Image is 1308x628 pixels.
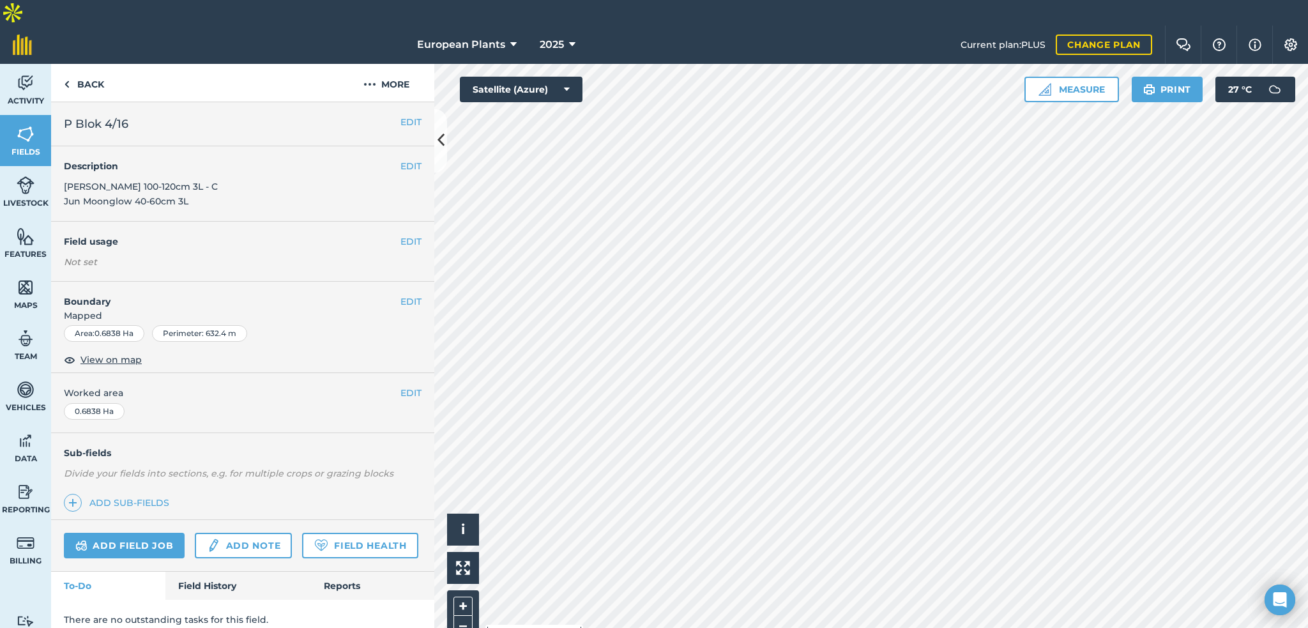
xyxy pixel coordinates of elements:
[64,613,422,627] p: There are no outstanding tasks for this field.
[17,615,34,627] img: svg+xml;base64,PD94bWwgdmVyc2lvbj0iMS4wIiBlbmNvZGluZz0idXRmLTgiPz4KPCEtLSBHZW5lcmF0b3I6IEFkb2JlIE...
[152,325,247,342] div: Perimeter : 632.4 m
[1228,77,1252,102] span: 27 ° C
[17,482,34,502] img: svg+xml;base64,PD94bWwgdmVyc2lvbj0iMS4wIiBlbmNvZGluZz0idXRmLTgiPz4KPCEtLSBHZW5lcmF0b3I6IEFkb2JlIE...
[17,431,34,450] img: svg+xml;base64,PD94bWwgdmVyc2lvbj0iMS4wIiBlbmNvZGluZz0idXRmLTgiPz4KPCEtLSBHZW5lcmF0b3I6IEFkb2JlIE...
[1176,38,1191,51] img: Two speech bubbles overlapping with the left bubble in the forefront
[64,234,400,249] h4: Field usage
[64,533,185,558] a: Add field job
[64,115,128,133] span: P Blok 4/16
[195,533,292,558] a: Add note
[64,77,70,92] img: svg+xml;base64,PHN2ZyB4bWxucz0iaHR0cDovL3d3dy53My5vcmcvMjAwMC9zdmciIHdpZHRoPSI5IiBoZWlnaHQ9IjI0Ii...
[13,34,32,55] img: fieldmargin Logo
[51,64,117,102] a: Back
[447,514,479,546] button: i
[400,159,422,173] button: EDIT
[461,521,465,537] span: i
[400,234,422,249] button: EDIT
[165,572,310,600] a: Field History
[64,494,174,512] a: Add sub-fields
[1038,83,1051,96] img: Ruler icon
[1262,77,1288,102] img: svg+xml;base64,PD94bWwgdmVyc2lvbj0iMS4wIiBlbmNvZGluZz0idXRmLTgiPz4KPCEtLSBHZW5lcmF0b3I6IEFkb2JlIE...
[17,176,34,195] img: svg+xml;base64,PD94bWwgdmVyc2lvbj0iMS4wIiBlbmNvZGluZz0idXRmLTgiPz4KPCEtLSBHZW5lcmF0b3I6IEFkb2JlIE...
[400,386,422,400] button: EDIT
[64,468,393,479] em: Divide your fields into sections, e.g. for multiple crops or grazing blocks
[64,352,142,367] button: View on map
[1212,38,1227,51] img: A question mark icon
[17,73,34,93] img: svg+xml;base64,PD94bWwgdmVyc2lvbj0iMS4wIiBlbmNvZGluZz0idXRmLTgiPz4KPCEtLSBHZW5lcmF0b3I6IEFkb2JlIE...
[68,495,77,510] img: svg+xml;base64,PHN2ZyB4bWxucz0iaHR0cDovL3d3dy53My5vcmcvMjAwMC9zdmciIHdpZHRoPSIxNCIgaGVpZ2h0PSIyNC...
[51,572,165,600] a: To-Do
[338,64,434,102] button: More
[1249,37,1261,52] img: svg+xml;base64,PHN2ZyB4bWxucz0iaHR0cDovL3d3dy53My5vcmcvMjAwMC9zdmciIHdpZHRoPSIxNyIgaGVpZ2h0PSIxNy...
[540,37,564,52] span: 2025
[51,309,434,323] span: Mapped
[17,329,34,348] img: svg+xml;base64,PD94bWwgdmVyc2lvbj0iMS4wIiBlbmNvZGluZz0idXRmLTgiPz4KPCEtLSBHZW5lcmF0b3I6IEFkb2JlIE...
[51,446,434,460] h4: Sub-fields
[1024,77,1119,102] button: Measure
[206,538,220,553] img: svg+xml;base64,PD94bWwgdmVyc2lvbj0iMS4wIiBlbmNvZGluZz0idXRmLTgiPz4KPCEtLSBHZW5lcmF0b3I6IEFkb2JlIE...
[1143,82,1155,97] img: svg+xml;base64,PHN2ZyB4bWxucz0iaHR0cDovL3d3dy53My5vcmcvMjAwMC9zdmciIHdpZHRoPSIxOSIgaGVpZ2h0PSIyNC...
[400,115,422,129] button: EDIT
[64,352,75,367] img: svg+xml;base64,PHN2ZyB4bWxucz0iaHR0cDovL3d3dy53My5vcmcvMjAwMC9zdmciIHdpZHRoPSIxOCIgaGVpZ2h0PSIyNC...
[1132,77,1203,102] button: Print
[64,256,422,268] div: Not set
[1283,38,1298,51] img: A cog icon
[17,227,34,246] img: svg+xml;base64,PHN2ZyB4bWxucz0iaHR0cDovL3d3dy53My5vcmcvMjAwMC9zdmciIHdpZHRoPSI1NiIgaGVpZ2h0PSI2MC...
[64,159,422,173] h4: Description
[961,38,1046,52] span: Current plan : PLUS
[80,353,142,367] span: View on map
[17,278,34,297] img: svg+xml;base64,PHN2ZyB4bWxucz0iaHR0cDovL3d3dy53My5vcmcvMjAwMC9zdmciIHdpZHRoPSI1NiIgaGVpZ2h0PSI2MC...
[64,386,422,400] span: Worked area
[535,26,581,64] button: 2025
[51,282,400,309] h4: Boundary
[64,403,125,420] div: 0.6838 Ha
[417,37,505,52] span: European Plants
[460,77,582,102] button: Satellite (Azure)
[453,597,473,616] button: +
[456,561,470,575] img: Four arrows, one pointing top left, one top right, one bottom right and the last bottom left
[1056,34,1152,55] a: Change plan
[64,325,144,342] div: Area : 0.6838 Ha
[1215,77,1295,102] button: 27 °C
[75,538,87,553] img: svg+xml;base64,PD94bWwgdmVyc2lvbj0iMS4wIiBlbmNvZGluZz0idXRmLTgiPz4KPCEtLSBHZW5lcmF0b3I6IEFkb2JlIE...
[17,533,34,553] img: svg+xml;base64,PD94bWwgdmVyc2lvbj0iMS4wIiBlbmNvZGluZz0idXRmLTgiPz4KPCEtLSBHZW5lcmF0b3I6IEFkb2JlIE...
[363,77,376,92] img: svg+xml;base64,PHN2ZyB4bWxucz0iaHR0cDovL3d3dy53My5vcmcvMjAwMC9zdmciIHdpZHRoPSIyMCIgaGVpZ2h0PSIyNC...
[412,26,522,64] button: European Plants
[302,533,418,558] a: Field Health
[1265,585,1295,615] div: Open Intercom Messenger
[17,380,34,399] img: svg+xml;base64,PD94bWwgdmVyc2lvbj0iMS4wIiBlbmNvZGluZz0idXRmLTgiPz4KPCEtLSBHZW5lcmF0b3I6IEFkb2JlIE...
[400,295,422,309] button: EDIT
[311,572,434,600] a: Reports
[64,181,218,206] span: [PERSON_NAME] 100-120cm 3L - C Jun Moonglow 40-60cm 3L
[17,125,34,144] img: svg+xml;base64,PHN2ZyB4bWxucz0iaHR0cDovL3d3dy53My5vcmcvMjAwMC9zdmciIHdpZHRoPSI1NiIgaGVpZ2h0PSI2MC...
